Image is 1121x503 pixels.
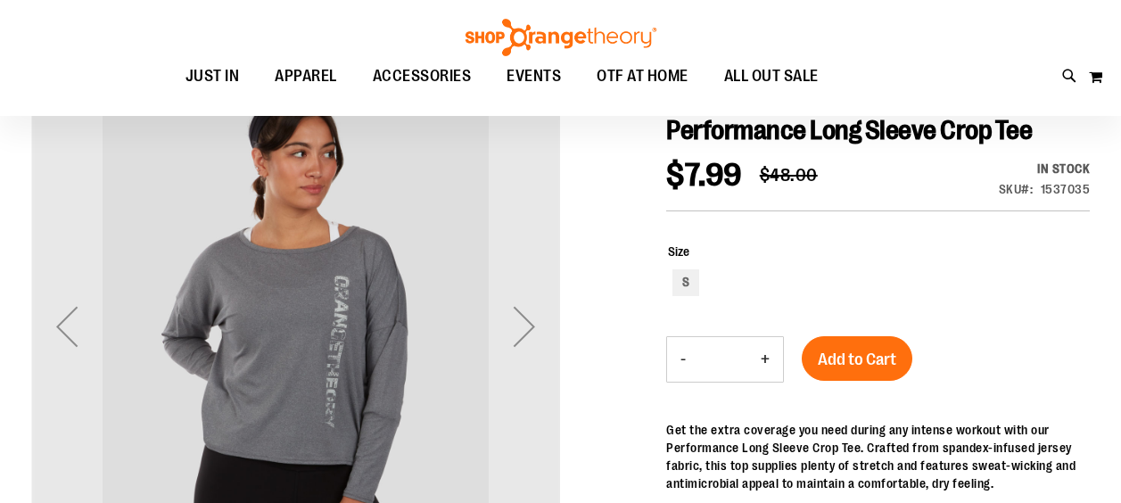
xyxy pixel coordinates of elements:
span: Performance Long Sleeve Crop Tee [666,115,1032,145]
div: 1537035 [1041,180,1091,198]
span: ACCESSORIES [373,56,472,96]
input: Product quantity [699,338,747,381]
span: Add to Cart [818,350,896,369]
img: Shop Orangetheory [463,19,659,56]
div: In stock [999,160,1091,177]
span: $7.99 [666,157,742,194]
button: Increase product quantity [747,337,783,382]
span: ALL OUT SALE [724,56,819,96]
span: JUST IN [185,56,240,96]
span: APPAREL [275,56,337,96]
span: OTF AT HOME [597,56,688,96]
span: EVENTS [507,56,561,96]
button: Add to Cart [802,336,912,381]
button: Decrease product quantity [667,337,699,382]
span: $48.00 [760,165,818,186]
span: Size [668,244,689,259]
div: Availability [999,160,1091,177]
div: Get the extra coverage you need during any intense workout with our Performance Long Sleeve Crop ... [666,421,1090,492]
strong: SKU [999,182,1034,196]
div: S [672,269,699,296]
